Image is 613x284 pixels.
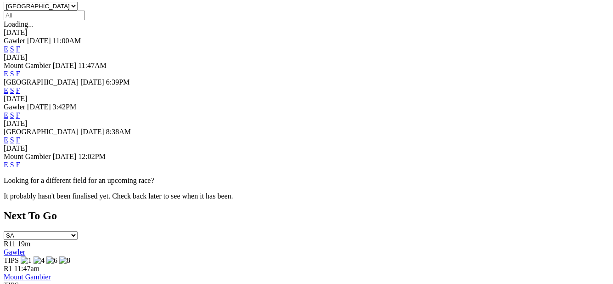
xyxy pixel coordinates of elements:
span: R11 [4,240,16,248]
img: 6 [46,256,57,265]
span: Gawler [4,37,25,45]
span: 11:00AM [53,37,81,45]
a: E [4,70,8,78]
span: R1 [4,265,12,273]
h2: Next To Go [4,210,609,222]
span: 11:47AM [78,62,107,69]
span: TIPS [4,256,19,264]
a: F [16,70,20,78]
input: Select date [4,11,85,20]
span: 11:47am [14,265,39,273]
a: F [16,136,20,144]
span: [DATE] [27,37,51,45]
span: [DATE] [80,128,104,136]
span: Mount Gambier [4,153,51,160]
a: E [4,161,8,169]
span: 8:38AM [106,128,131,136]
a: S [10,86,14,94]
span: Mount Gambier [4,62,51,69]
a: S [10,161,14,169]
div: [DATE] [4,95,609,103]
span: [DATE] [27,103,51,111]
div: [DATE] [4,144,609,153]
div: [DATE] [4,28,609,37]
a: S [10,111,14,119]
span: Gawler [4,103,25,111]
a: E [4,86,8,94]
a: E [4,136,8,144]
span: [DATE] [53,62,77,69]
partial: It probably hasn't been finalised yet. Check back later to see when it has been. [4,192,233,200]
a: Mount Gambier [4,273,51,281]
span: [GEOGRAPHIC_DATA] [4,78,79,86]
a: F [16,161,20,169]
a: S [10,45,14,53]
span: [DATE] [80,78,104,86]
span: [DATE] [53,153,77,160]
img: 8 [59,256,70,265]
p: Looking for a different field for an upcoming race? [4,176,609,185]
a: F [16,111,20,119]
div: [DATE] [4,53,609,62]
span: 3:42PM [53,103,77,111]
span: 12:02PM [78,153,106,160]
span: 19m [17,240,30,248]
span: Loading... [4,20,34,28]
img: 1 [21,256,32,265]
a: F [16,45,20,53]
span: 6:39PM [106,78,130,86]
a: S [10,136,14,144]
a: E [4,45,8,53]
a: F [16,86,20,94]
a: S [10,70,14,78]
div: [DATE] [4,119,609,128]
a: E [4,111,8,119]
a: Gawler [4,248,25,256]
img: 4 [34,256,45,265]
span: [GEOGRAPHIC_DATA] [4,128,79,136]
